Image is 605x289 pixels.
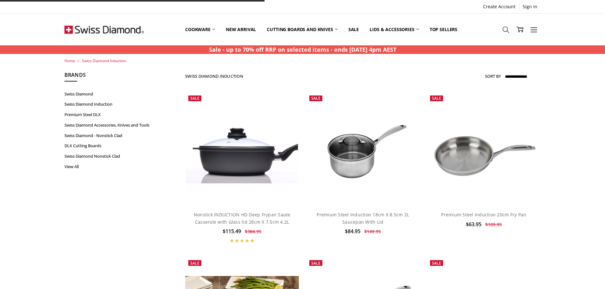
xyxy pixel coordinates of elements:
span: Sale [190,260,199,266]
a: Premium Steel DLX [64,109,160,120]
a: Premium Steel Induction 18cm X 8.5cm 2L Saucepan With Lid [317,212,409,225]
a: DLX Cutting Boards [64,141,160,151]
a: Swiss Diamond Induction [64,99,160,109]
a: Home [64,58,75,63]
a: Top Sellers [424,15,463,43]
a: Sale [343,15,364,43]
span: $149.95 [364,228,381,234]
a: Swiss Diamond [64,89,160,99]
h1: Swiss Diamond Induction [185,74,243,79]
a: Swiss Diamond Induction [82,58,126,63]
strong: Sale - up to 70% off RRP on selected items - ends [DATE] 4pm AEST [209,46,396,53]
a: View All [64,161,160,172]
span: Sale [432,260,441,266]
a: Sign In [519,2,541,11]
span: Sale [311,95,320,101]
span: $384.95 [245,228,261,234]
a: Cookware [180,15,220,43]
span: Sale [311,260,320,266]
a: Nonstick INDUCTION HD Deep Frypan Saute Casserole with Glass lid 28cm X 7.5cm 4.2L [185,92,299,206]
a: Nonstick INDUCTION HD Deep Frypan Saute Casserole with Glass lid 28cm X 7.5cm 4.2L [194,212,291,225]
a: Swiss Diamond Nonstick Clad [64,151,160,161]
a: Lids & Accessories [364,15,424,43]
a: Premium Steel Induction 18cm X 8.5cm 2L Saucepan With Lid [306,92,420,206]
img: Free Shipping On Every Order [64,14,144,45]
span: $115.49 [223,228,241,235]
img: Nonstick INDUCTION HD Deep Frypan Saute Casserole with Glass lid 28cm X 7.5cm 4.2L [185,115,299,183]
span: $63.95 [466,221,481,228]
span: $84.95 [345,228,360,235]
span: $109.95 [485,221,502,227]
a: Premium Steel Induction 20cm Fry Pan [441,212,526,218]
img: Premium Steel Induction 18cm X 8.5cm 2L Saucepan With Lid [306,111,420,187]
a: Premium Steel Induction 20cm Fry Pan [427,92,541,206]
a: Create Account [480,2,519,11]
h5: Brands [64,71,160,82]
a: New arrival [220,15,261,43]
label: Sort By [485,71,501,81]
a: Cutting boards and knives [261,15,343,43]
span: Sale [190,95,199,101]
span: Sale [432,95,441,101]
img: Premium Steel Induction 20cm Fry Pan [427,111,541,187]
a: Swiss Diamond Accessories, Knives and Tools [64,120,160,130]
a: Swiss Diamond - Nonstick Clad [64,130,160,141]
